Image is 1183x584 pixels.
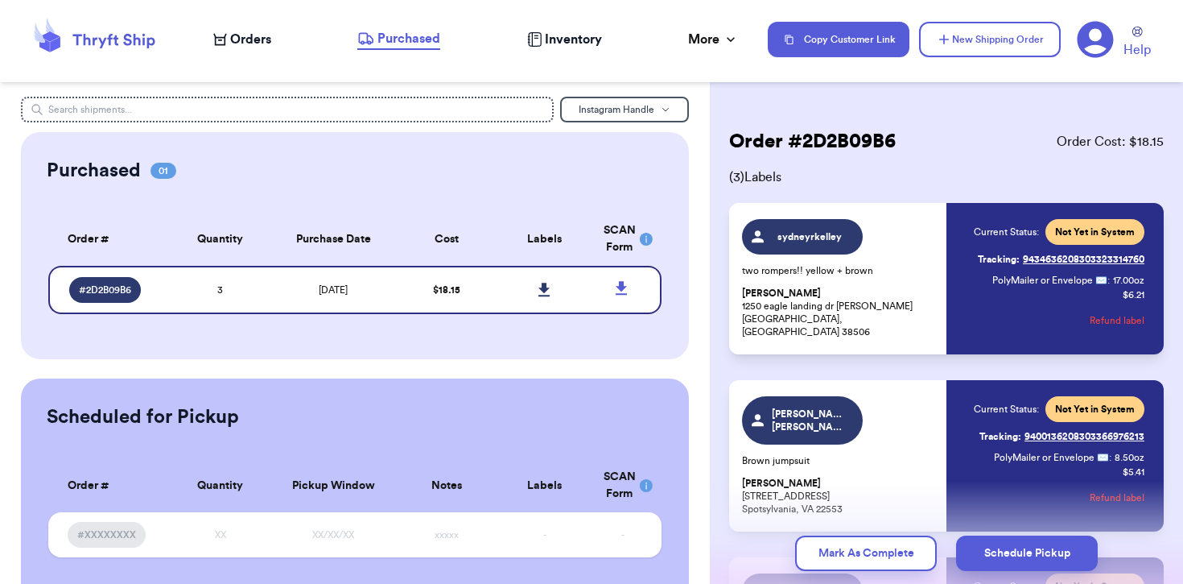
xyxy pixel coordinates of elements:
[230,30,271,49] span: Orders
[377,29,440,48] span: Purchased
[560,97,689,122] button: Instagram Handle
[604,469,642,503] div: SCAN Form
[48,213,171,266] th: Order #
[1090,303,1144,338] button: Refund label
[621,530,624,540] span: -
[994,453,1109,462] span: PolyMailer or Envelope ✉️
[435,530,459,540] span: xxxxx
[213,30,271,49] a: Orders
[974,226,1039,238] span: Current Status:
[772,408,848,433] span: [PERSON_NAME].[PERSON_NAME]
[496,213,594,266] th: Labels
[1113,274,1144,287] span: 17.00 oz
[1055,403,1135,416] span: Not Yet in System
[919,22,1061,57] button: New Shipping Order
[1109,451,1111,464] span: :
[979,424,1144,449] a: Tracking:9400136208303366976213
[1057,132,1164,151] span: Order Cost: $ 18.15
[21,97,553,122] input: Search shipments...
[1123,466,1144,478] p: $ 5.41
[742,454,937,467] p: Brown jumpsuit
[1107,274,1110,287] span: :
[171,459,270,512] th: Quantity
[979,430,1021,443] span: Tracking:
[956,536,1098,571] button: Schedule Pickup
[48,459,171,512] th: Order #
[150,163,176,179] span: 01
[742,287,937,338] p: 1250 eagle landing dr [PERSON_NAME] [GEOGRAPHIC_DATA], [GEOGRAPHIC_DATA] 38506
[47,158,141,184] h2: Purchased
[398,459,496,512] th: Notes
[978,253,1020,266] span: Tracking:
[357,29,440,50] a: Purchased
[1123,40,1151,60] span: Help
[768,22,909,57] button: Copy Customer Link
[729,129,896,155] h2: Order # 2D2B09B6
[992,275,1107,285] span: PolyMailer or Envelope ✉️
[269,459,398,512] th: Pickup Window
[1123,288,1144,301] p: $ 6.21
[319,285,348,295] span: [DATE]
[604,222,642,256] div: SCAN Form
[742,264,937,277] p: two rompers!! yellow + brown
[772,230,848,243] span: sydneyrkelley
[978,246,1144,272] a: Tracking:9434636208303323314760
[974,403,1039,416] span: Current Status:
[433,285,460,295] span: $ 18.15
[171,213,270,266] th: Quantity
[527,30,602,49] a: Inventory
[545,30,602,49] span: Inventory
[579,105,654,114] span: Instagram Handle
[742,478,821,490] span: [PERSON_NAME]
[1090,480,1144,516] button: Refund label
[217,285,223,295] span: 3
[1123,27,1151,60] a: Help
[398,213,496,266] th: Cost
[79,284,131,296] span: # 2D2B09B6
[312,530,354,540] span: XX/XX/XX
[77,528,136,541] span: #XXXXXXXX
[1115,451,1144,464] span: 8.50 oz
[729,168,1164,187] span: ( 3 ) Labels
[215,530,226,540] span: XX
[742,288,821,300] span: [PERSON_NAME]
[742,477,937,516] p: [STREET_ADDRESS] Spotsylvania, VA 22553
[795,536,937,571] button: Mark As Complete
[47,404,239,430] h2: Scheduled for Pickup
[688,30,739,49] div: More
[496,459,594,512] th: Labels
[543,530,546,540] span: -
[1055,226,1135,238] span: Not Yet in System
[269,213,398,266] th: Purchase Date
